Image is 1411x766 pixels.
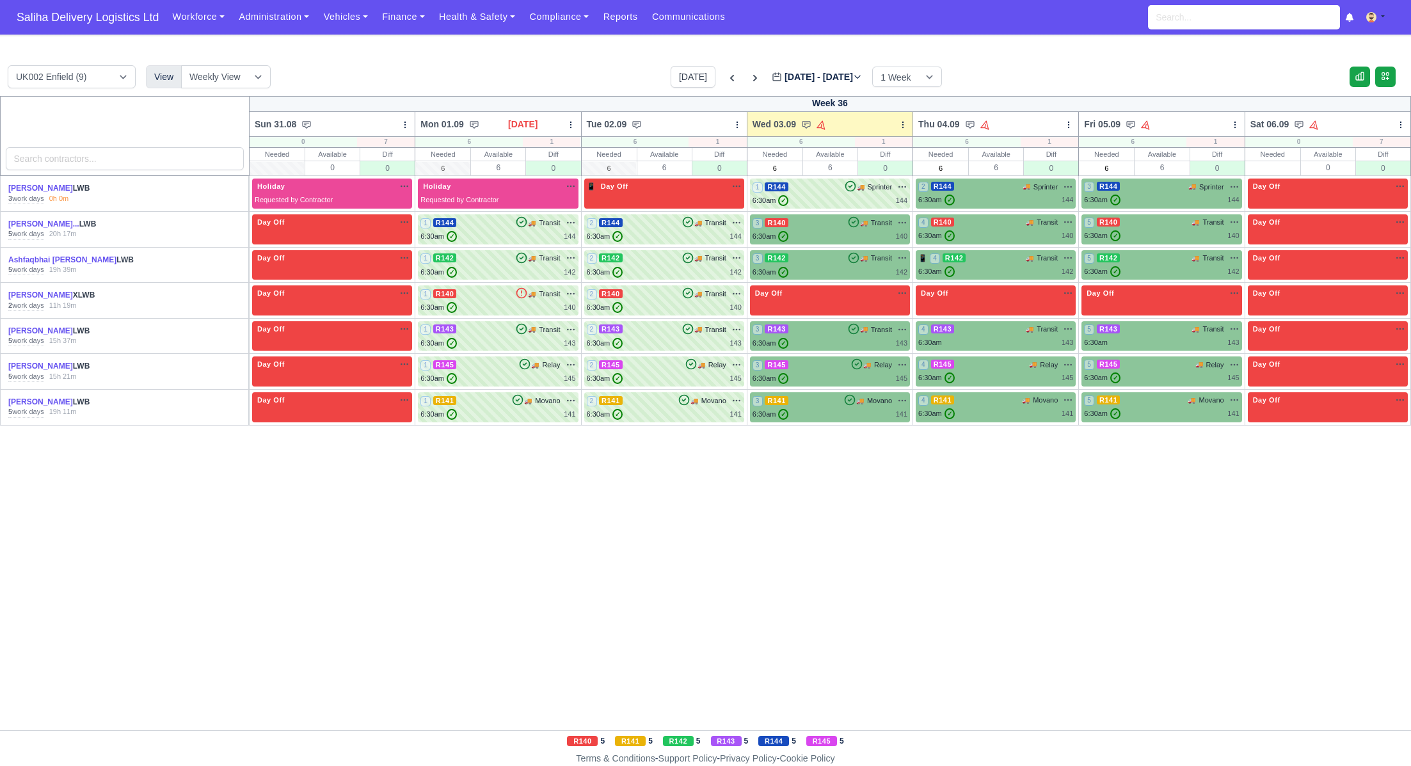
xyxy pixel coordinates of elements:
div: 144 [1227,195,1239,205]
span: R144 [931,182,955,191]
span: Day Off [255,253,287,262]
div: 1 [855,137,913,147]
div: 6 [803,161,857,174]
div: 1 [1186,137,1244,147]
div: 142 [1062,266,1073,277]
span: Transit [705,289,726,299]
span: R144 [765,182,788,191]
div: Available [803,148,857,161]
span: 3 [753,218,763,228]
span: Transit [539,253,560,264]
span: Sat 06.09 [1250,118,1289,131]
span: Relay [1040,360,1058,371]
div: 145 [1227,372,1239,383]
span: ✓ [612,231,623,242]
span: R140 [765,218,788,227]
div: 6 [637,161,692,174]
a: [PERSON_NAME] [8,291,73,299]
div: 0 [692,161,747,175]
div: 6:30am [753,195,789,206]
span: Transit [1037,217,1058,228]
span: R143 [433,324,457,333]
div: 6:30am [587,302,623,313]
span: 3 [753,360,763,371]
span: Day Off [1250,182,1283,191]
span: 3 [753,324,763,335]
span: Day Off [1250,289,1283,298]
span: Holiday [420,182,454,191]
div: 143 [564,338,575,349]
div: 6 [415,137,523,147]
div: 6:30am [1084,195,1120,205]
div: 0h 0m [49,194,69,204]
div: 15h 37m [49,336,77,346]
span: ✓ [778,195,788,206]
div: Needed [415,148,470,161]
span: Thu 04.09 [918,118,960,131]
a: Support Policy [658,753,717,763]
span: 🚚 [528,324,536,334]
div: 143 [896,338,907,349]
div: 140 [1062,230,1073,241]
a: Terms & Conditions [576,753,655,763]
span: Transit [1202,217,1224,228]
div: LWB [8,255,141,266]
span: ✓ [945,372,955,383]
div: 0 [1024,161,1078,175]
span: 🚚 [528,289,536,299]
span: 3 [1084,182,1094,192]
span: 1 [420,253,431,264]
span: Relay [708,360,726,371]
div: 6:30am [753,231,789,242]
div: work days [8,301,44,311]
a: Communications [645,4,733,29]
span: 🚚 [1026,218,1033,227]
div: work days [8,194,44,204]
div: 6:30am [1084,372,1120,383]
span: Sun 31.08 [255,118,296,131]
a: Privacy Policy [720,753,777,763]
span: 🚚 [531,360,539,370]
div: 6:30am [1084,337,1108,348]
div: 143 [729,338,741,349]
label: [DATE] - [DATE] [772,70,862,84]
span: R140 [599,289,623,298]
div: 143 [1227,337,1239,348]
div: 0 [1245,137,1353,147]
span: Day Off [1250,218,1283,227]
a: Health & Safety [432,4,523,29]
span: 1 [753,182,763,193]
div: 0 [250,137,357,147]
span: Sprinter [1199,182,1224,193]
span: 4 [918,218,929,228]
div: 6:30am [420,231,457,242]
div: 15h 21m [49,372,77,382]
div: LWB [8,361,141,372]
button: [DATE] [671,66,715,88]
div: 6:30am [420,373,457,384]
div: LWB [8,219,141,230]
div: 6:30am [420,302,457,313]
span: R142 [599,253,623,262]
span: Sprinter [868,182,893,193]
strong: 5 [8,337,12,344]
div: XLWB [8,290,141,301]
div: 6:30am [918,372,955,383]
a: [PERSON_NAME]... [8,219,79,228]
a: Vehicles [316,4,375,29]
div: work days [8,265,44,275]
span: 2 [587,324,597,335]
span: Day Off [1250,360,1283,369]
span: Transit [705,218,726,228]
span: Movano [1199,395,1224,406]
span: Transit [539,289,560,299]
span: 📱 [918,254,928,262]
div: 0 [305,161,360,174]
span: Day Off [598,182,631,191]
span: ✓ [612,302,623,313]
strong: 3 [8,195,12,202]
div: 142 [896,267,907,278]
a: Workforce [165,4,232,29]
div: 0 [858,161,913,175]
a: Reports [596,4,644,29]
